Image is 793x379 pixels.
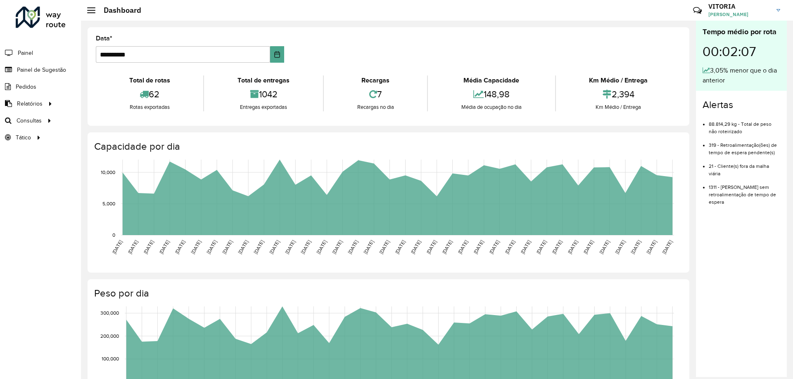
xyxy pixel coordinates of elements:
div: 62 [98,85,201,103]
a: Contato Rápido [689,2,706,19]
text: [DATE] [206,239,218,255]
div: Km Médio / Entrega [558,103,679,111]
div: Total de rotas [98,75,201,85]
text: [DATE] [378,239,390,255]
text: 300,000 [100,310,119,315]
text: [DATE] [582,239,594,255]
text: [DATE] [363,239,375,255]
h4: Alertas [703,99,780,111]
label: Data [96,33,112,43]
text: 100,000 [102,356,119,362]
text: [DATE] [394,239,406,255]
text: [DATE] [410,239,422,255]
text: [DATE] [190,239,202,255]
span: Consultas [17,116,42,125]
text: [DATE] [472,239,484,255]
text: [DATE] [158,239,170,255]
div: 7 [326,85,425,103]
div: Recargas no dia [326,103,425,111]
h2: Dashboard [95,6,141,15]
div: Total de entregas [206,75,321,85]
text: [DATE] [504,239,516,255]
text: [DATE] [661,239,673,255]
text: [DATE] [520,239,532,255]
text: [DATE] [111,239,123,255]
div: 2,394 [558,85,679,103]
text: [DATE] [535,239,547,255]
text: [DATE] [551,239,563,255]
text: [DATE] [425,239,437,255]
text: 200,000 [100,333,119,339]
div: Média de ocupação no dia [430,103,553,111]
div: 3,05% menor que o dia anterior [703,66,780,85]
text: [DATE] [174,239,186,255]
text: [DATE] [331,239,343,255]
h3: VITORIA [708,2,770,10]
text: [DATE] [253,239,265,255]
text: [DATE] [284,239,296,255]
text: [DATE] [300,239,312,255]
text: [DATE] [598,239,610,255]
button: Choose Date [270,46,285,63]
text: 5,000 [102,201,115,206]
text: [DATE] [614,239,626,255]
div: Tempo médio por rota [703,26,780,38]
div: Rotas exportadas [98,103,201,111]
text: [DATE] [142,239,154,255]
li: 88.814,29 kg - Total de peso não roteirizado [709,114,780,135]
div: Entregas exportadas [206,103,321,111]
span: Painel de Sugestão [17,66,66,74]
div: Km Médio / Entrega [558,75,679,85]
li: 319 - Retroalimentação(ões) de tempo de espera pendente(s) [709,135,780,156]
text: [DATE] [457,239,469,255]
h4: Peso por dia [94,287,681,299]
div: Recargas [326,75,425,85]
text: [DATE] [268,239,280,255]
span: Pedidos [16,82,36,91]
text: [DATE] [347,239,359,255]
text: [DATE] [441,239,453,255]
div: Média Capacidade [430,75,553,85]
h4: Capacidade por dia [94,141,681,153]
span: Tático [16,133,31,142]
li: 21 - Cliente(s) fora da malha viária [709,156,780,177]
text: [DATE] [221,239,233,255]
span: Relatórios [17,99,43,108]
div: 1042 [206,85,321,103]
text: [DATE] [316,239,328,255]
text: [DATE] [488,239,500,255]
text: [DATE] [127,239,139,255]
span: [PERSON_NAME] [708,11,770,18]
text: 0 [112,232,115,238]
text: [DATE] [567,239,579,255]
div: 148,98 [430,85,553,103]
text: 10,000 [101,169,115,175]
text: [DATE] [237,239,249,255]
text: [DATE] [646,239,658,255]
div: 00:02:07 [703,38,780,66]
text: [DATE] [630,239,642,255]
span: Painel [18,49,33,57]
li: 1311 - [PERSON_NAME] sem retroalimentação de tempo de espera [709,177,780,206]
